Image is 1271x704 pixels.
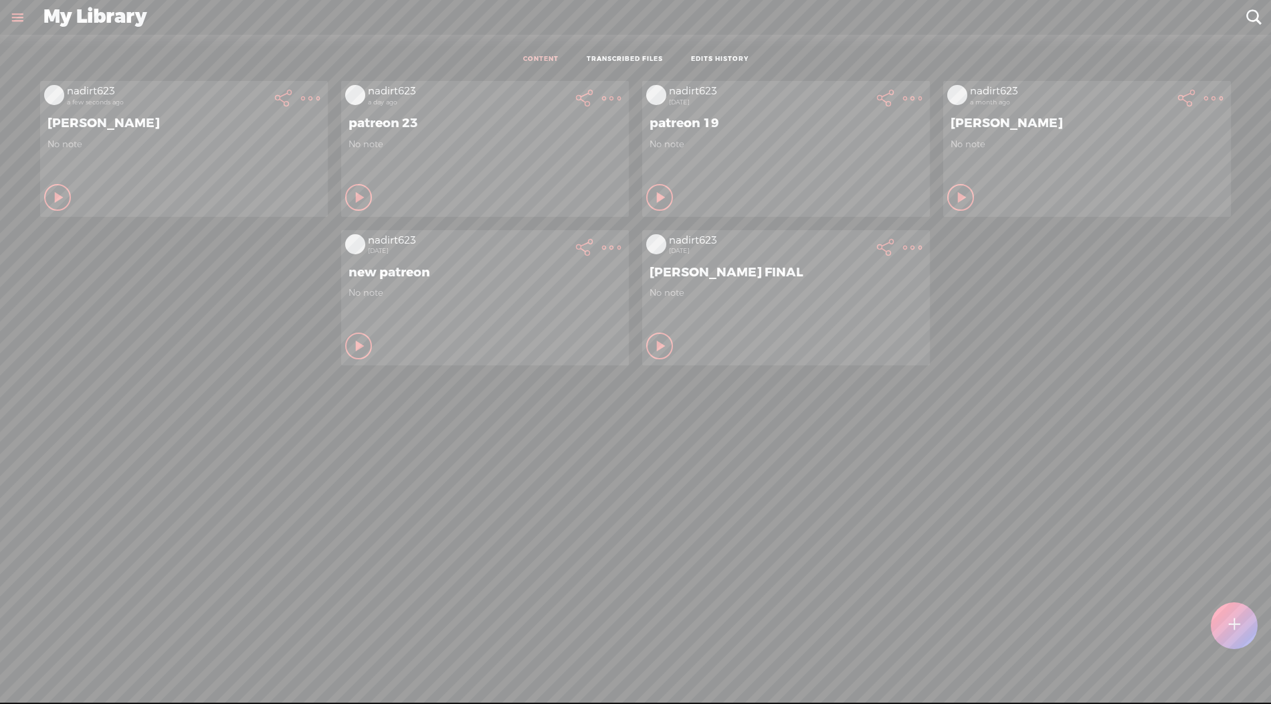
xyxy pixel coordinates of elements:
div: [DATE] [368,247,569,255]
div: nadirt623 [67,85,268,98]
span: patreon 23 [349,115,621,131]
div: [DATE] [669,98,870,106]
div: nadirt623 [368,85,569,98]
span: No note [951,139,1224,150]
span: No note [349,287,621,298]
img: videoLoading.png [345,234,365,254]
div: [DATE] [669,247,870,255]
span: [PERSON_NAME] FINAL [650,264,922,280]
span: patreon 19 [650,115,922,131]
img: videoLoading.png [947,85,967,105]
img: videoLoading.png [44,85,64,105]
span: No note [349,139,621,150]
a: EDITS HISTORY [691,55,749,64]
img: videoLoading.png [646,234,666,254]
div: nadirt623 [970,85,1171,98]
span: [PERSON_NAME] [951,115,1224,131]
div: nadirt623 [669,85,870,98]
div: a day ago [368,98,569,106]
span: [PERSON_NAME] [47,115,320,131]
a: TRANSCRIBED FILES [587,55,663,64]
img: videoLoading.png [646,85,666,105]
div: a few seconds ago [67,98,268,106]
div: a month ago [970,98,1171,106]
span: No note [650,287,922,298]
div: nadirt623 [368,234,569,248]
span: No note [650,139,922,150]
div: nadirt623 [669,234,870,248]
span: No note [47,139,320,150]
a: CONTENT [523,55,559,64]
img: videoLoading.png [345,85,365,105]
span: new patreon [349,264,621,280]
